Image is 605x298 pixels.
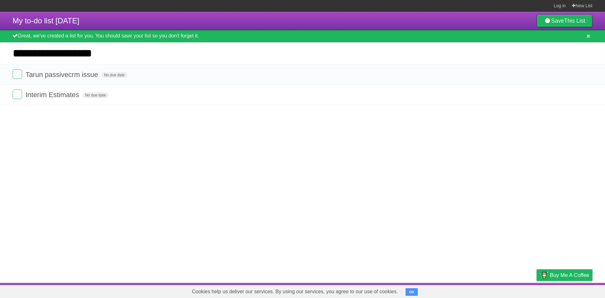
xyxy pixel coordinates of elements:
span: No due date [83,92,108,98]
span: My to-do list [DATE] [13,16,79,25]
a: SaveThis List [537,15,592,27]
span: Buy me a coffee [550,270,589,281]
a: Buy me a coffee [537,269,592,281]
b: This List [564,18,585,24]
a: Suggest a feature [553,284,592,296]
span: Cookies help us deliver our services. By using our services, you agree to our use of cookies. [186,285,404,298]
span: No due date [101,72,127,78]
span: Tarun passivecrm issue [26,71,100,79]
span: Interim Estimates [26,91,81,99]
button: OK [406,288,418,296]
img: Buy me a coffee [540,270,548,280]
a: Terms [507,284,521,296]
a: Privacy [528,284,545,296]
label: Done [13,90,22,99]
a: About [453,284,466,296]
a: Developers [474,284,499,296]
label: Done [13,69,22,79]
